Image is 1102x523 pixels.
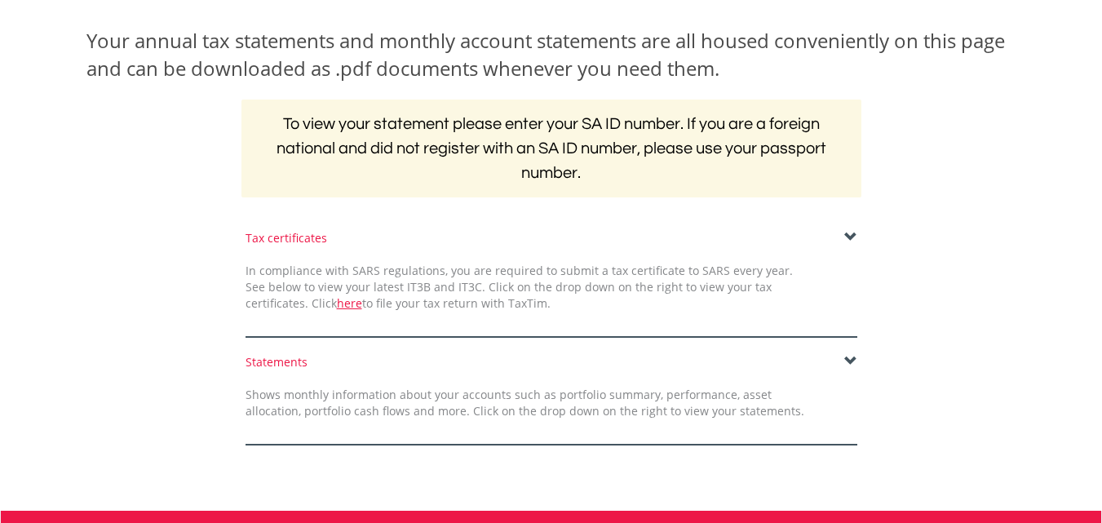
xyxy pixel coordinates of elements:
[86,27,1016,83] div: Your annual tax statements and monthly account statements are all housed conveniently on this pag...
[246,230,857,246] div: Tax certificates
[246,263,793,311] span: In compliance with SARS regulations, you are required to submit a tax certificate to SARS every y...
[312,295,551,311] span: Click to file your tax return with TaxTim.
[337,295,362,311] a: here
[246,354,857,370] div: Statements
[233,387,817,419] div: Shows monthly information about your accounts such as portfolio summary, performance, asset alloc...
[241,100,861,197] h2: To view your statement please enter your SA ID number. If you are a foreign national and did not ...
